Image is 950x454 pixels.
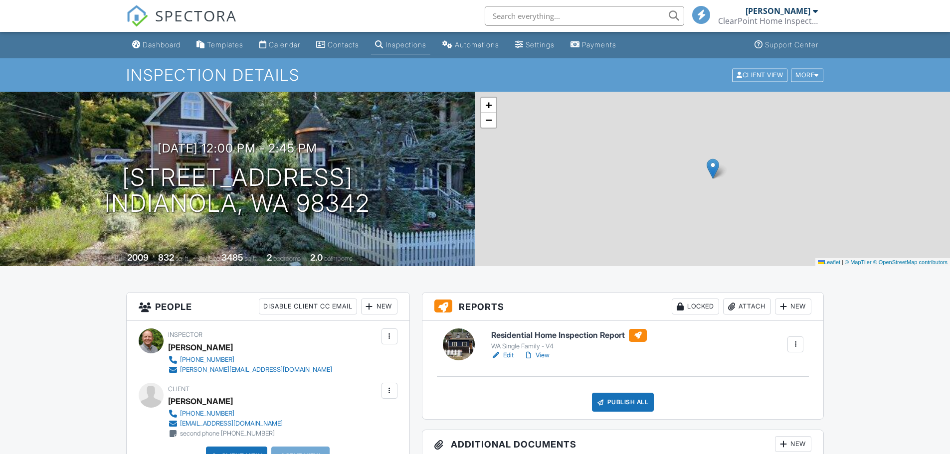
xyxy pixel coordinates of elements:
[127,252,149,263] div: 2009
[180,430,275,438] div: second phone [PHONE_NUMBER]
[723,299,771,314] div: Attach
[269,40,300,49] div: Calendar
[485,99,492,111] span: +
[168,365,332,375] a: [PERSON_NAME][EMAIL_ADDRESS][DOMAIN_NAME]
[126,5,148,27] img: The Best Home Inspection Software - Spectora
[310,252,323,263] div: 2.0
[207,40,243,49] div: Templates
[481,98,496,113] a: Zoom in
[732,68,787,82] div: Client View
[526,40,555,49] div: Settings
[455,40,499,49] div: Automations
[567,36,620,54] a: Payments
[845,259,872,265] a: © MapTiler
[524,350,550,360] a: View
[180,366,332,374] div: [PERSON_NAME][EMAIL_ADDRESS][DOMAIN_NAME]
[765,40,818,49] div: Support Center
[158,252,174,263] div: 832
[158,142,317,155] h3: [DATE] 12:00 pm - 2:45 pm
[746,6,810,16] div: [PERSON_NAME]
[491,329,647,351] a: Residential Home Inspection Report WA Single Family - V4
[155,5,237,26] span: SPECTORA
[128,36,185,54] a: Dashboard
[385,40,426,49] div: Inspections
[180,356,234,364] div: [PHONE_NUMBER]
[168,419,283,429] a: [EMAIL_ADDRESS][DOMAIN_NAME]
[718,16,818,26] div: ClearPoint Home Inspections PLLC
[324,255,353,262] span: bathrooms
[491,350,514,360] a: Edit
[751,36,822,54] a: Support Center
[672,299,719,314] div: Locked
[176,255,190,262] span: sq. ft.
[245,255,257,262] span: sq.ft.
[168,409,283,419] a: [PHONE_NUMBER]
[127,293,409,321] h3: People
[511,36,559,54] a: Settings
[192,36,247,54] a: Templates
[168,355,332,365] a: [PHONE_NUMBER]
[180,410,234,418] div: [PHONE_NUMBER]
[255,36,304,54] a: Calendar
[485,6,684,26] input: Search everything...
[481,113,496,128] a: Zoom out
[221,252,243,263] div: 3485
[168,394,233,409] div: [PERSON_NAME]
[371,36,430,54] a: Inspections
[273,255,301,262] span: bedrooms
[168,340,233,355] div: [PERSON_NAME]
[168,385,190,393] span: Client
[328,40,359,49] div: Contacts
[422,293,824,321] h3: Reports
[818,259,840,265] a: Leaflet
[361,299,397,314] div: New
[791,68,823,82] div: More
[259,299,357,314] div: Disable Client CC Email
[582,40,616,49] div: Payments
[485,114,492,126] span: −
[491,342,647,350] div: WA Single Family - V4
[491,329,647,342] h6: Residential Home Inspection Report
[312,36,363,54] a: Contacts
[180,420,283,428] div: [EMAIL_ADDRESS][DOMAIN_NAME]
[126,13,237,34] a: SPECTORA
[143,40,181,49] div: Dashboard
[775,299,811,314] div: New
[168,331,202,338] span: Inspector
[115,255,126,262] span: Built
[842,259,843,265] span: |
[775,436,811,452] div: New
[438,36,503,54] a: Automations (Basic)
[592,393,654,412] div: Publish All
[199,255,220,262] span: Lot Size
[267,252,272,263] div: 2
[731,71,790,78] a: Client View
[707,158,719,179] img: Marker
[105,164,370,217] h1: [STREET_ADDRESS] Indianola, WA 98342
[126,66,824,84] h1: Inspection Details
[873,259,948,265] a: © OpenStreetMap contributors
